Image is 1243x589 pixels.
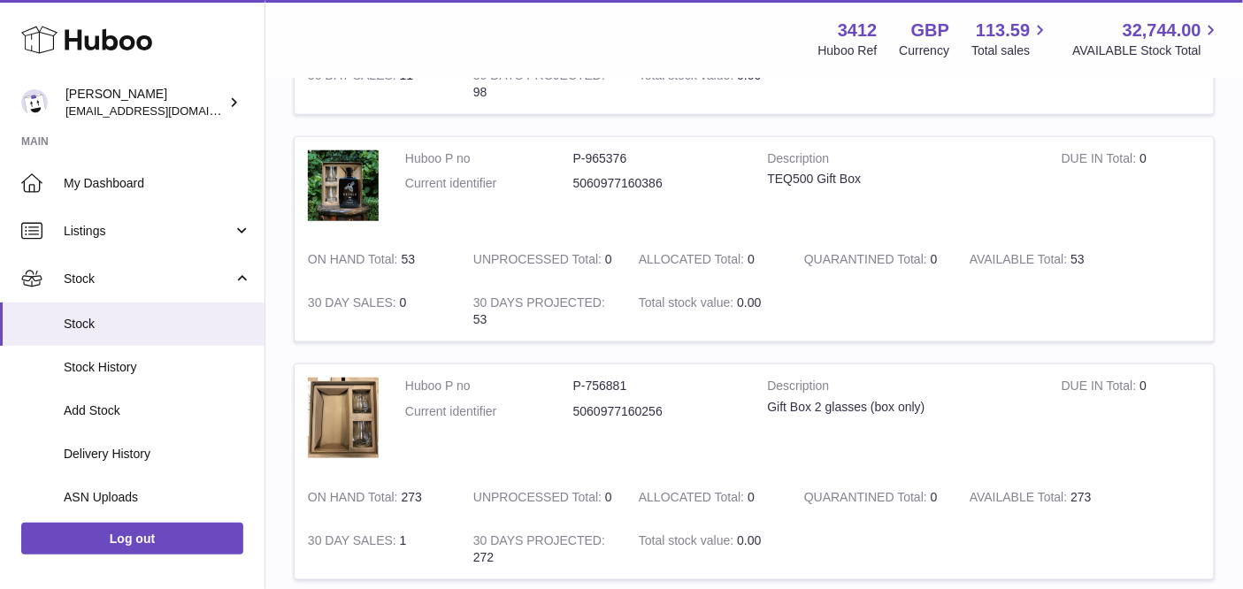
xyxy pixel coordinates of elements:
div: Huboo Ref [818,42,878,59]
div: Currency [900,42,950,59]
dd: 5060977160386 [573,175,741,192]
dd: P-756881 [573,378,741,394]
dt: Huboo P no [405,378,573,394]
span: 0.00 [737,295,761,310]
td: 272 [460,519,625,579]
span: AVAILABLE Stock Total [1072,42,1222,59]
span: Add Stock [64,402,251,419]
span: 0.00 [737,533,761,547]
td: 0 [1048,364,1214,476]
span: 113.59 [976,19,1030,42]
span: Total sales [971,42,1050,59]
span: 0 [931,490,938,504]
span: [EMAIL_ADDRESS][DOMAIN_NAME] [65,103,260,118]
img: info@beeble.buzz [21,89,48,116]
td: 273 [956,476,1122,519]
strong: AVAILABLE Total [970,490,1070,509]
td: 0 [625,476,791,519]
strong: UNPROCESSED Total [473,490,605,509]
dd: 5060977160256 [573,403,741,420]
td: 0 [1048,137,1214,239]
strong: 30 DAYS PROJECTED [473,295,605,314]
strong: Total stock value [639,533,737,552]
td: 98 [460,54,625,114]
strong: Total stock value [639,295,737,314]
strong: 30 DAYS PROJECTED [473,533,605,552]
dt: Huboo P no [405,150,573,167]
td: 53 [956,238,1122,281]
td: 0 [295,281,460,341]
span: My Dashboard [64,175,251,192]
span: Stock History [64,359,251,376]
strong: 30 DAY SALES [308,533,400,552]
td: 53 [460,281,625,341]
strong: ON HAND Total [308,490,402,509]
span: Delivery History [64,446,251,463]
strong: 3412 [838,19,878,42]
div: [PERSON_NAME] [65,86,225,119]
dd: P-965376 [573,150,741,167]
td: 1 [295,519,460,579]
td: 53 [295,238,460,281]
strong: DUE IN Total [1062,379,1139,397]
strong: GBP [911,19,949,42]
strong: ALLOCATED Total [639,252,748,271]
strong: QUARANTINED Total [804,490,931,509]
strong: DUE IN Total [1062,151,1139,170]
strong: Description [768,378,1035,399]
td: 0 [460,238,625,281]
strong: ON HAND Total [308,252,402,271]
strong: Description [768,150,1035,172]
strong: UNPROCESSED Total [473,252,605,271]
td: 273 [295,476,460,519]
dt: Current identifier [405,403,573,420]
dt: Current identifier [405,175,573,192]
td: 0 [625,238,791,281]
strong: 30 DAY SALES [308,295,400,314]
img: product image [308,378,379,458]
span: Stock [64,316,251,333]
a: Log out [21,523,243,555]
div: Gift Box 2 glasses (box only) [768,399,1035,416]
a: 113.59 Total sales [971,19,1050,59]
span: Stock [64,271,233,287]
span: ASN Uploads [64,489,251,506]
span: 0 [931,252,938,266]
img: product image [308,150,379,221]
div: TEQ500 Gift Box [768,171,1035,187]
strong: QUARANTINED Total [804,252,931,271]
strong: AVAILABLE Total [970,252,1070,271]
a: 32,744.00 AVAILABLE Stock Total [1072,19,1222,59]
strong: ALLOCATED Total [639,490,748,509]
span: Listings [64,223,233,240]
span: 32,744.00 [1123,19,1201,42]
span: 0.00 [737,68,761,82]
td: 11 [295,54,460,114]
td: 0 [460,476,625,519]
